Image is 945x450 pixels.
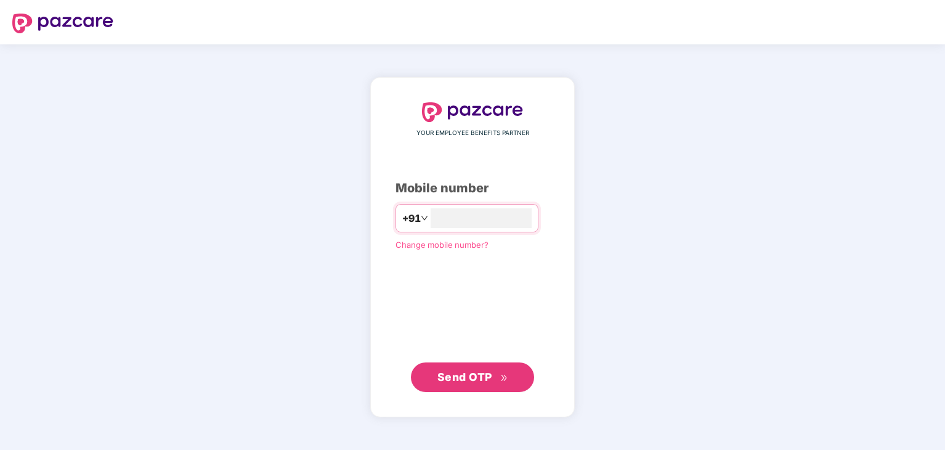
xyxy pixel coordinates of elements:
[12,14,113,33] img: logo
[500,374,508,382] span: double-right
[422,102,523,122] img: logo
[395,240,489,250] a: Change mobile number?
[395,179,550,198] div: Mobile number
[416,128,529,138] span: YOUR EMPLOYEE BENEFITS PARTNER
[421,215,428,222] span: down
[411,362,534,392] button: Send OTPdouble-right
[437,370,492,383] span: Send OTP
[402,211,421,226] span: +91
